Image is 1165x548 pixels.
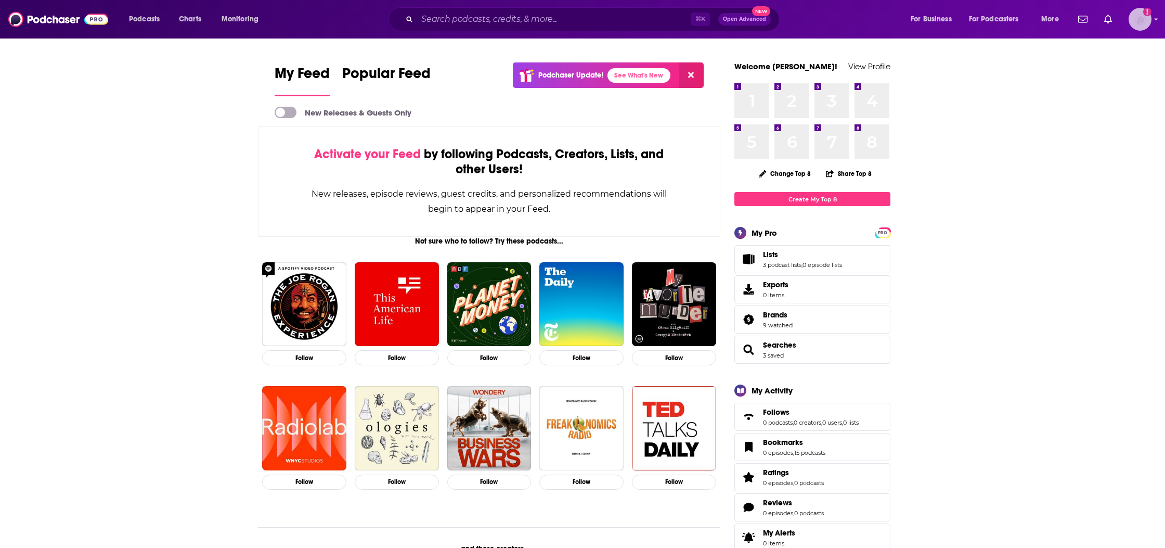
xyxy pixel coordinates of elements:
[794,479,824,487] a: 0 podcasts
[763,438,803,447] span: Bookmarks
[734,463,890,491] span: Ratings
[734,275,890,303] a: Exports
[763,250,842,259] a: Lists
[793,419,794,426] span: ,
[734,192,890,206] a: Create My Top 8
[876,228,889,236] a: PRO
[447,262,532,347] a: Planet Money
[734,336,890,364] span: Searches
[222,12,258,27] span: Monitoring
[262,386,346,470] img: Radiolab
[355,350,439,365] button: Follow
[355,262,439,347] img: This American Life
[753,167,817,180] button: Change Top 8
[793,449,794,456] span: ,
[1041,12,1059,27] span: More
[539,475,624,490] button: Follow
[962,11,1034,28] button: open menu
[632,386,716,470] img: TED Talks Daily
[763,261,801,269] a: 3 podcast lists
[734,493,890,521] span: Reviews
[539,350,624,365] button: Follow
[752,228,777,238] div: My Pro
[763,322,793,329] a: 9 watched
[632,350,716,365] button: Follow
[275,65,330,88] span: My Feed
[763,528,795,538] span: My Alerts
[842,419,843,426] span: ,
[1143,8,1151,16] svg: Add a profile image
[763,310,787,320] span: Brands
[214,11,272,28] button: open menu
[763,540,795,547] span: 0 items
[632,475,716,490] button: Follow
[822,419,842,426] a: 0 users
[752,386,793,396] div: My Activity
[539,262,624,347] a: The Daily
[763,509,793,517] a: 0 episodes
[1129,8,1151,31] span: Logged in as azatarain
[752,6,771,16] span: New
[763,291,788,299] span: 0 items
[734,305,890,334] span: Brands
[734,433,890,461] span: Bookmarks
[794,419,821,426] a: 0 creators
[262,262,346,347] img: The Joe Rogan Experience
[607,68,670,83] a: See What's New
[821,419,822,426] span: ,
[447,386,532,470] img: Business Wars
[876,229,889,237] span: PRO
[718,13,771,26] button: Open AdvancedNew
[969,12,1019,27] span: For Podcasters
[632,262,716,347] a: My Favorite Murder with Karen Kilgariff and Georgia Hardstark
[447,350,532,365] button: Follow
[539,386,624,470] img: Freakonomics Radio
[763,407,789,417] span: Follows
[903,11,965,28] button: open menu
[763,449,793,456] a: 0 episodes
[738,312,759,327] a: Brands
[734,61,837,71] a: Welcome [PERSON_NAME]!
[763,419,793,426] a: 0 podcasts
[8,9,108,29] img: Podchaser - Follow, Share and Rate Podcasts
[355,386,439,470] a: Ologies with Alie Ward
[763,407,859,417] a: Follows
[1129,8,1151,31] img: User Profile
[172,11,208,28] a: Charts
[314,146,421,162] span: Activate your Feed
[258,237,720,246] div: Not sure who to follow? Try these podcasts...
[763,280,788,289] span: Exports
[843,419,859,426] a: 0 lists
[738,342,759,357] a: Searches
[911,12,952,27] span: For Business
[538,71,603,80] p: Podchaser Update!
[447,475,532,490] button: Follow
[342,65,431,96] a: Popular Feed
[398,7,789,31] div: Search podcasts, credits, & more...
[794,449,825,456] a: 15 podcasts
[793,509,794,517] span: ,
[342,65,431,88] span: Popular Feed
[738,410,759,424] a: Follows
[738,440,759,454] a: Bookmarks
[179,12,201,27] span: Charts
[734,245,890,273] span: Lists
[794,509,824,517] a: 0 podcasts
[738,282,759,297] span: Exports
[355,475,439,490] button: Follow
[1100,10,1116,28] a: Show notifications dropdown
[763,310,793,320] a: Brands
[310,186,668,216] div: New releases, episode reviews, guest credits, and personalized recommendations will begin to appe...
[793,479,794,487] span: ,
[310,147,668,177] div: by following Podcasts, Creators, Lists, and other Users!
[691,12,710,26] span: ⌘ K
[825,163,872,184] button: Share Top 8
[262,350,346,365] button: Follow
[801,261,802,269] span: ,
